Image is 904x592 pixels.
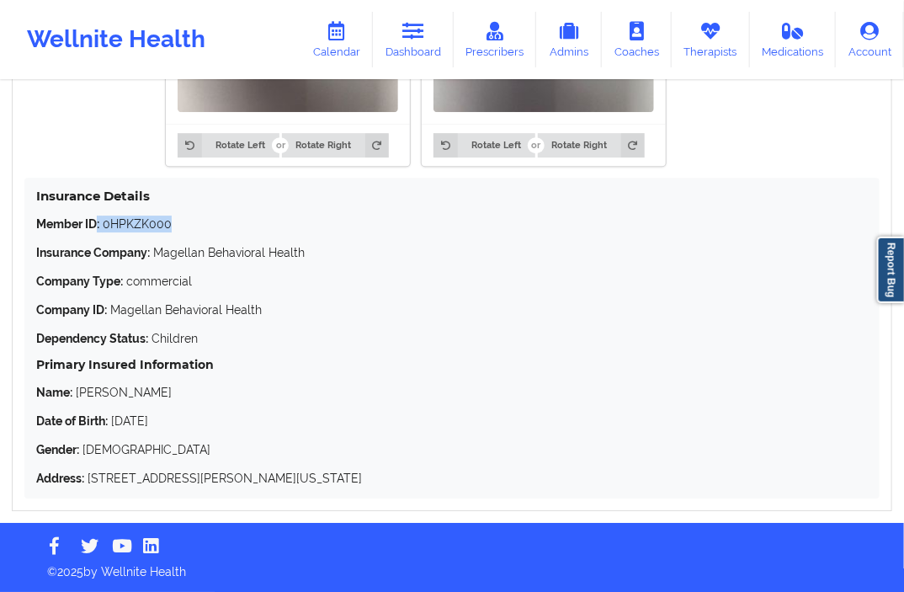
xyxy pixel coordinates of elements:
p: Magellan Behavioral Health [36,301,868,318]
h4: Insurance Details [36,188,868,204]
strong: Company ID: [36,303,107,317]
strong: Gender: [36,443,79,456]
button: Rotate Right [282,133,389,157]
strong: Member ID: [36,217,99,231]
a: Prescribers [454,12,537,67]
p: commercial [36,273,868,290]
a: Calendar [300,12,373,67]
p: 0HPKZK000 [36,216,868,232]
a: Account [836,12,904,67]
a: Coaches [602,12,672,67]
strong: Date of Birth: [36,414,108,428]
h5: Primary Insured Information [36,357,868,372]
button: Rotate Right [538,133,645,157]
strong: Address: [36,472,84,485]
a: Report Bug [877,237,904,303]
button: Rotate Left [433,133,534,157]
a: Medications [750,12,837,67]
strong: Company Type: [36,275,123,288]
p: Children [36,330,868,347]
p: © 2025 by Wellnite Health [35,552,869,580]
p: [STREET_ADDRESS][PERSON_NAME][US_STATE] [36,470,868,487]
strong: Insurance Company: [36,246,150,259]
p: Magellan Behavioral Health [36,244,868,261]
p: [PERSON_NAME] [36,384,868,401]
a: Dashboard [373,12,454,67]
a: Therapists [672,12,750,67]
p: [DATE] [36,413,868,429]
button: Rotate Left [178,133,279,157]
strong: Dependency Status: [36,332,148,345]
strong: Name: [36,386,72,399]
p: [DEMOGRAPHIC_DATA] [36,441,868,458]
a: Admins [536,12,602,67]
